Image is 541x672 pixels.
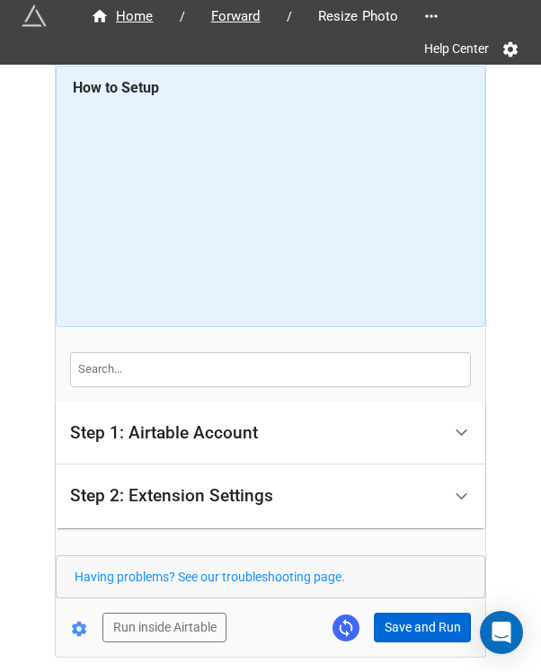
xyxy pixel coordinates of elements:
div: Step 2: Extension Settings [56,464,485,528]
a: Help Center [412,32,501,65]
button: Run inside Airtable [102,613,226,643]
div: Open Intercom Messenger [480,611,523,654]
img: miniextensions-icon.73ae0678.png [22,4,47,29]
div: Step 2: Extension Settings [70,487,273,505]
a: Sync Base Structure [333,615,359,641]
input: Search... [70,352,471,386]
nav: breadcrumb [72,5,417,27]
button: Save and Run [374,613,471,643]
span: Resize Photo [307,6,410,27]
a: Forward [192,5,279,27]
iframe: How to Resize Images on Airtable in Bulk! [73,105,469,312]
div: Step 1: Airtable Account [56,402,485,465]
div: Step 1: Airtable Account [70,424,258,442]
a: Home [72,5,173,27]
a: Having problems? See our troubleshooting page. [75,570,345,584]
span: Forward [200,6,271,27]
li: / [180,7,185,26]
div: Home [91,6,154,27]
b: How to Setup [73,79,159,96]
li: / [287,7,292,26]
